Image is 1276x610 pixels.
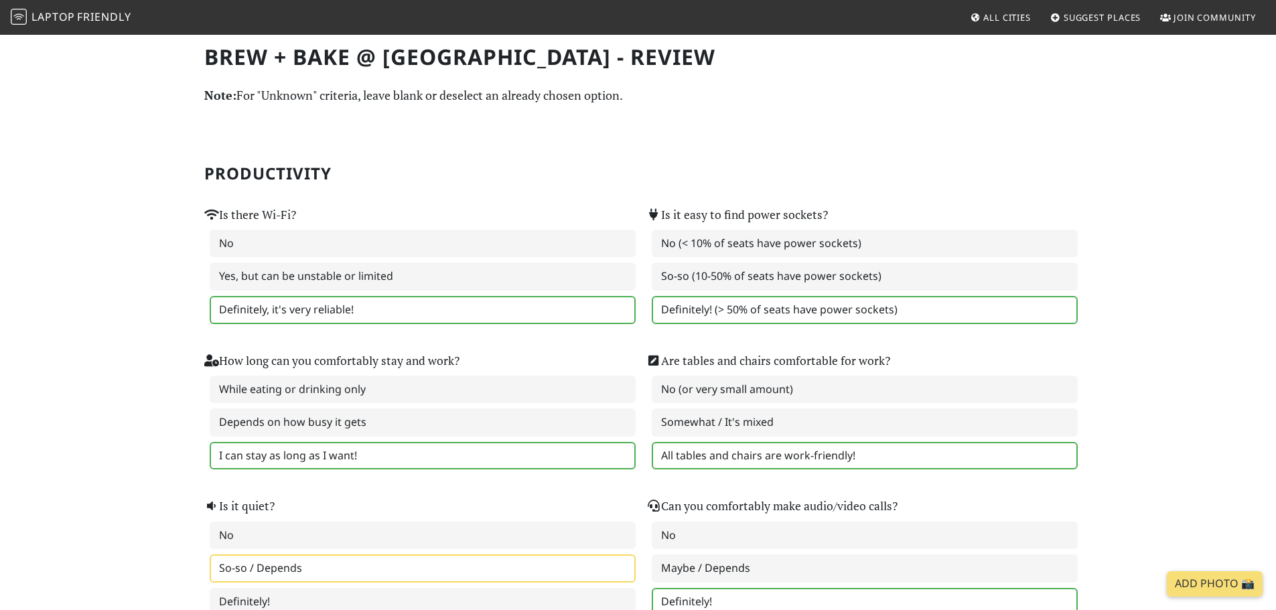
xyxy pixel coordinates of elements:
span: All Cities [983,11,1031,23]
label: Definitely, it's very reliable! [210,296,636,324]
label: Can you comfortably make audio/video calls? [646,497,898,516]
label: I can stay as long as I want! [210,442,636,470]
label: No [652,522,1078,550]
label: No [210,230,636,258]
label: So-so (10-50% of seats have power sockets) [652,262,1078,291]
label: Maybe / Depends [652,554,1078,583]
label: No (< 10% of seats have power sockets) [652,230,1078,258]
label: Definitely! (> 50% of seats have power sockets) [652,296,1078,324]
a: All Cities [965,5,1036,29]
label: Is there Wi-Fi? [204,206,296,224]
label: While eating or drinking only [210,376,636,404]
a: Suggest Places [1045,5,1147,29]
label: Is it easy to find power sockets? [646,206,828,224]
label: No (or very small amount) [652,376,1078,404]
strong: Note: [204,87,236,103]
label: Is it quiet? [204,497,275,516]
a: LaptopFriendly LaptopFriendly [11,6,131,29]
h2: Productivity [204,164,1072,183]
label: How long can you comfortably stay and work? [204,352,459,370]
h1: Brew + Bake @ [GEOGRAPHIC_DATA] - Review [204,44,1072,70]
label: Are tables and chairs comfortable for work? [646,352,890,370]
span: Friendly [77,9,131,24]
p: For "Unknown" criteria, leave blank or deselect an already chosen option. [204,86,1072,105]
label: So-so / Depends [210,554,636,583]
a: Join Community [1155,5,1261,29]
img: LaptopFriendly [11,9,27,25]
label: Depends on how busy it gets [210,408,636,437]
span: Join Community [1174,11,1256,23]
label: Somewhat / It's mixed [652,408,1078,437]
label: Yes, but can be unstable or limited [210,262,636,291]
a: Add Photo 📸 [1167,571,1263,597]
span: Laptop [31,9,75,24]
span: Suggest Places [1064,11,1141,23]
label: No [210,522,636,550]
label: All tables and chairs are work-friendly! [652,442,1078,470]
